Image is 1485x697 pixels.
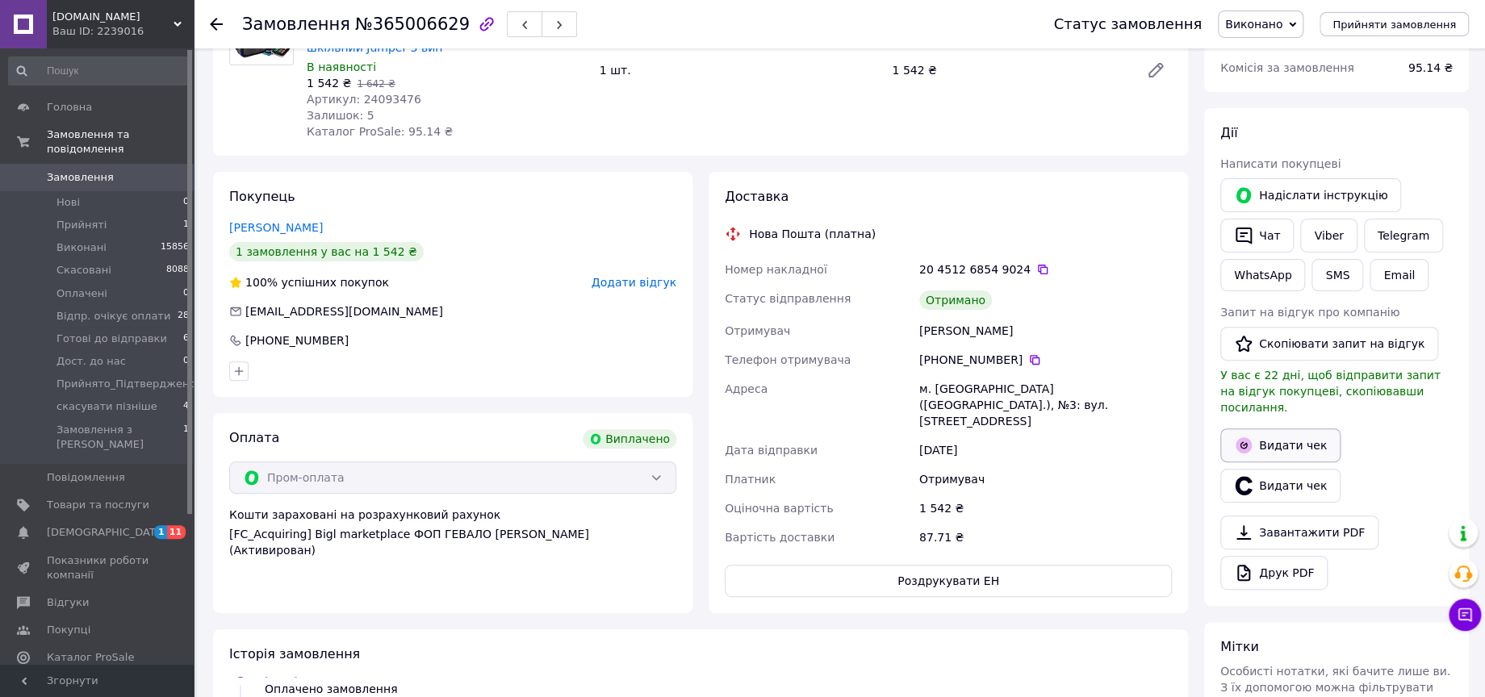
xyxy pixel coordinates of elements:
span: 1 642 ₴ [357,78,395,90]
span: Прийнято_Підтверджено [56,377,195,391]
span: Комісія за замовлення [1220,61,1354,74]
span: 1 [183,218,189,232]
span: 4 [183,399,189,414]
span: Відпр. очікує оплати [56,309,170,323]
span: Оплачені [56,286,107,301]
span: Отримувач [725,324,790,337]
button: Надіслати інструкцію [1220,178,1401,212]
span: Замовлення [47,170,114,185]
span: Залишок: 5 [307,109,374,122]
span: Виконано [1225,18,1282,31]
span: Прийняти замовлення [1332,19,1456,31]
span: Оплата [229,430,279,445]
span: Платник [725,473,776,486]
span: Написати покупцеві [1220,157,1341,170]
span: 28 [178,309,189,323]
span: Головна [47,100,92,115]
span: 1 [183,423,189,452]
span: 8088 [166,263,189,278]
span: Дата відправки [725,444,818,457]
div: Статус замовлення [1053,16,1202,32]
div: 1 шт. [593,59,886,81]
div: Ваш ID: 2239016 [52,24,194,39]
div: 1 замовлення у вас на 1 542 ₴ [229,242,424,261]
span: 11 [167,525,186,539]
span: Статус відправлення [725,292,851,305]
span: Адреса [725,382,768,395]
div: Нова Пошта (платна) [745,226,880,242]
div: успішних покупок [229,274,389,290]
span: 95.14 ₴ [1408,61,1453,74]
div: м. [GEOGRAPHIC_DATA] ([GEOGRAPHIC_DATA].), №3: вул. [STREET_ADDRESS] [916,374,1175,436]
span: Запит на відгук про компанію [1220,306,1399,319]
span: В наявності [307,61,376,73]
span: Номер накладної [725,263,827,276]
span: скасувати пізніше [56,399,157,414]
span: 6 [183,332,189,346]
span: 0 [183,195,189,210]
span: Каталог ProSale [47,650,134,665]
span: 0 [183,286,189,301]
span: Повідомлення [47,470,125,485]
button: Скопіювати запит на відгук [1220,327,1438,361]
a: Telegram [1364,219,1443,253]
a: Редагувати [1140,54,1172,86]
button: Чат з покупцем [1449,599,1481,631]
span: У вас є 22 дні, щоб відправити запит на відгук покупцеві, скопіювавши посилання. [1220,369,1441,414]
div: Отримано [919,290,992,310]
span: 1 542 ₴ [307,77,351,90]
span: Історія замовлення [229,646,360,662]
a: Друк PDF [1220,556,1328,590]
span: Замовлення та повідомлення [47,127,194,157]
div: Повернутися назад [210,16,223,32]
input: Пошук [8,56,190,86]
span: Доставка [725,189,789,204]
div: [PHONE_NUMBER] [919,352,1172,368]
span: Телефон отримувача [725,353,851,366]
span: Додати відгук [592,276,676,289]
span: 3-7.com.ua [52,10,174,24]
span: Дост. до нас [56,354,126,369]
span: Показники роботи компанії [47,553,149,582]
div: Виплачено [583,429,676,449]
span: 15856 [161,240,189,255]
button: SMS [1311,259,1363,291]
button: Видати чек [1220,469,1341,503]
a: [PERSON_NAME] [229,221,323,234]
span: Мітки [1220,639,1259,654]
span: [DEMOGRAPHIC_DATA] [47,525,166,540]
button: Email [1370,259,1429,291]
div: Кошти зараховані на розрахунковий рахунок [229,507,676,558]
div: [PHONE_NUMBER] [244,332,350,348]
div: Отримувач [916,465,1175,494]
span: Замовлення [242,15,350,34]
span: Скасовані [56,263,111,278]
span: 1 [154,525,167,539]
a: Viber [1300,219,1357,253]
div: 1 542 ₴ [885,59,1133,81]
span: Дії [1220,125,1237,140]
a: WhatsApp [1220,259,1305,291]
div: Оплачено замовлення [265,681,397,697]
button: Чат [1220,219,1294,253]
span: Артикул: 24093476 [307,93,421,106]
div: [PERSON_NAME] [916,316,1175,345]
span: Нові [56,195,80,210]
span: Прийняті [56,218,107,232]
span: №365006629 [355,15,470,34]
span: Покупець [229,189,295,204]
span: Товари та послуги [47,498,149,512]
div: [DATE] [916,436,1175,465]
div: 20 4512 6854 9024 [919,261,1172,278]
span: Покупці [47,623,90,637]
div: 1 542 ₴ [916,494,1175,523]
span: 100% [245,276,278,289]
span: Готові до відправки [56,332,167,346]
span: Вартість доставки [725,531,835,544]
div: 87.71 ₴ [916,523,1175,552]
button: Видати чек [1220,428,1341,462]
button: Роздрукувати ЕН [725,565,1172,597]
span: Замовлення з [PERSON_NAME] [56,423,183,452]
a: Завантажити PDF [1220,515,1378,549]
span: Виконані [56,240,107,255]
